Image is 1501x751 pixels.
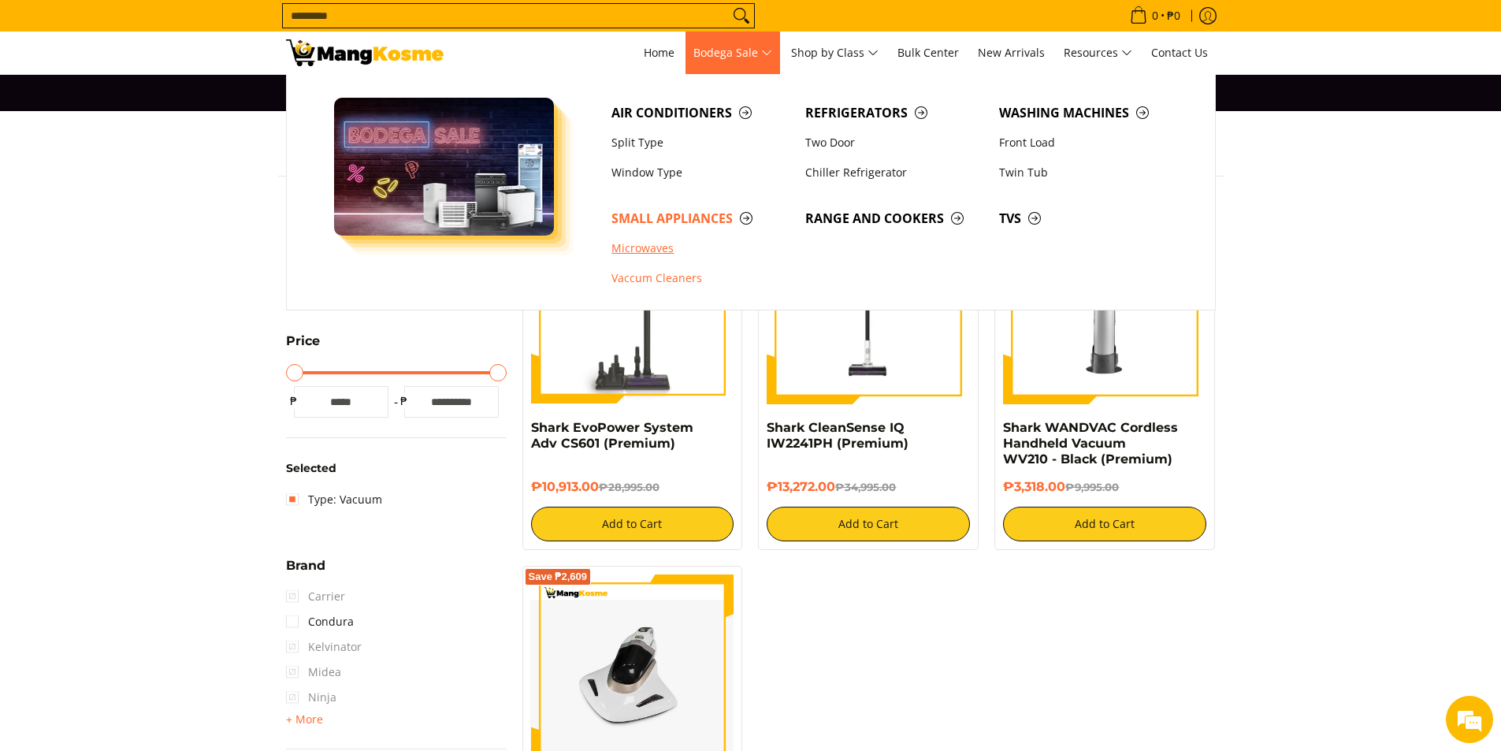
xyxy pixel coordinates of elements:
[604,203,797,233] a: Small Appliances
[1064,43,1132,63] span: Resources
[604,264,797,294] a: Vaccum Cleaners
[797,128,991,158] a: Two Door
[604,128,797,158] a: Split Type
[286,487,382,512] a: Type: Vacuum
[978,45,1045,60] span: New Arrivals
[1056,32,1140,74] a: Resources
[729,4,754,28] button: Search
[1003,420,1178,467] a: Shark WANDVAC Cordless Handheld Vacuum WV210 - Black (Premium)
[286,560,325,572] span: Brand
[797,203,991,233] a: Range and Cookers
[1143,32,1216,74] a: Contact Us
[970,32,1053,74] a: New Arrivals
[767,507,970,541] button: Add to Cart
[783,32,886,74] a: Shop by Class
[531,507,734,541] button: Add to Cart
[599,481,659,493] del: ₱28,995.00
[1150,10,1161,21] span: 0
[286,609,354,634] a: Condura
[1151,45,1208,60] span: Contact Us
[636,32,682,74] a: Home
[286,39,444,66] img: Small Appliances l Mang Kosme: Home Appliances Warehouse Sale Vacuum
[286,560,325,584] summary: Open
[396,393,412,409] span: ₱
[529,572,588,582] span: Save ₱2,609
[644,45,674,60] span: Home
[1165,10,1183,21] span: ₱0
[991,203,1185,233] a: TVs
[611,209,790,229] span: Small Appliances
[286,393,302,409] span: ₱
[1003,507,1206,541] button: Add to Cart
[805,103,983,123] span: Refrigerators
[611,103,790,123] span: Air Conditioners
[531,420,693,451] a: Shark EvoPower System Adv CS601 (Premium)
[604,233,797,263] a: Microwaves
[999,103,1177,123] span: Washing Machines
[991,98,1185,128] a: Washing Machines
[890,32,967,74] a: Bulk Center
[991,158,1185,188] a: Twin Tub
[286,335,320,348] span: Price
[897,45,959,60] span: Bulk Center
[1003,479,1206,495] h6: ₱3,318.00
[286,685,336,710] span: Ninja
[767,479,970,495] h6: ₱13,272.00
[693,43,772,63] span: Bodega Sale
[797,158,991,188] a: Chiller Refrigerator
[286,710,323,729] summary: Open
[685,32,780,74] a: Bodega Sale
[286,462,507,476] h6: Selected
[1065,481,1119,493] del: ₱9,995.00
[459,32,1216,74] nav: Main Menu
[531,479,734,495] h6: ₱10,913.00
[791,43,879,63] span: Shop by Class
[334,98,555,236] img: Bodega Sale
[286,584,345,609] span: Carrier
[1125,7,1185,24] span: •
[767,420,908,451] a: Shark CleanSense IQ IW2241PH (Premium)
[805,209,983,229] span: Range and Cookers
[604,98,797,128] a: Air Conditioners
[797,98,991,128] a: Refrigerators
[835,481,896,493] del: ₱34,995.00
[286,713,323,726] span: + More
[286,335,320,359] summary: Open
[286,660,341,685] span: Midea
[991,128,1185,158] a: Front Load
[999,209,1177,229] span: TVs
[604,158,797,188] a: Window Type
[286,634,362,660] span: Kelvinator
